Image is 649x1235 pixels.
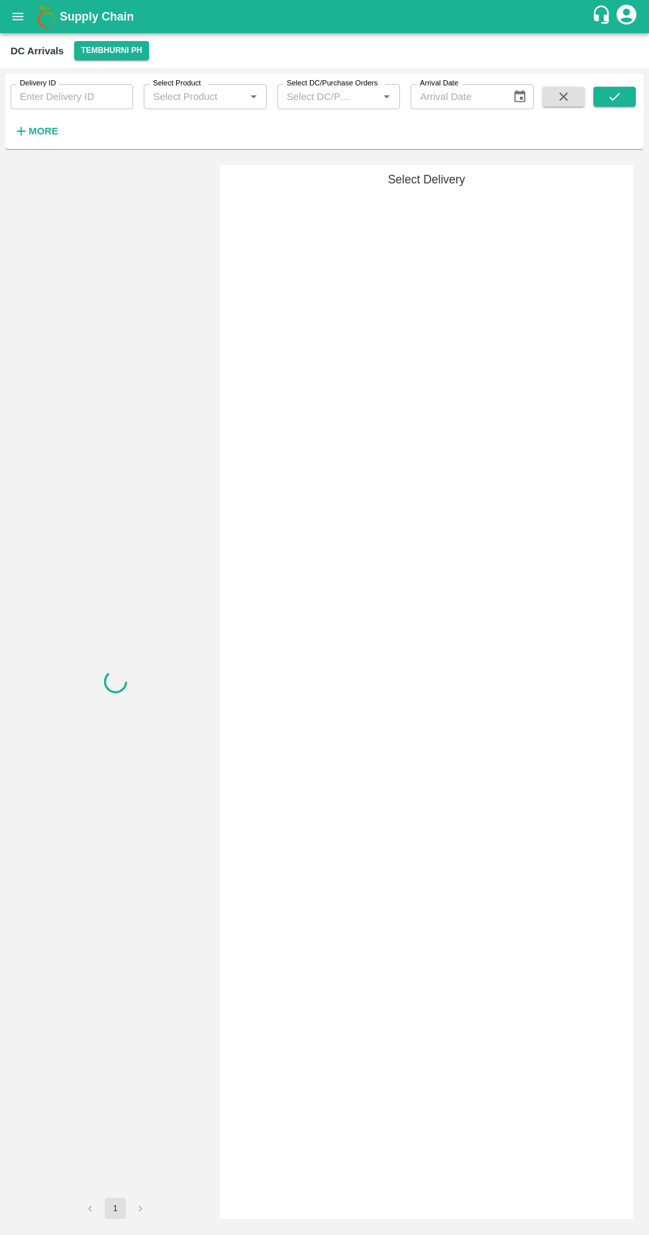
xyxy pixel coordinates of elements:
[11,84,133,109] input: Enter Delivery ID
[153,78,201,89] label: Select Product
[245,88,262,105] button: Open
[11,120,62,142] button: More
[591,5,615,28] div: customer-support
[33,3,60,30] img: logo
[60,10,134,23] b: Supply Chain
[615,3,638,30] div: account of current user
[60,7,591,26] a: Supply Chain
[11,42,64,60] div: DC Arrivals
[20,78,56,89] label: Delivery ID
[105,1198,126,1219] button: page 1
[420,78,458,89] label: Arrival Date
[77,1198,153,1219] nav: pagination navigation
[507,84,532,109] button: Choose date
[411,84,501,109] input: Arrival Date
[378,88,395,105] button: Open
[287,78,377,89] label: Select DC/Purchase Orders
[281,88,357,105] input: Select DC/Purchase Orders
[148,88,240,105] input: Select Product
[74,41,148,60] button: Select DC
[28,126,58,136] strong: More
[3,1,33,32] button: open drawer
[225,170,628,189] h6: Select Delivery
